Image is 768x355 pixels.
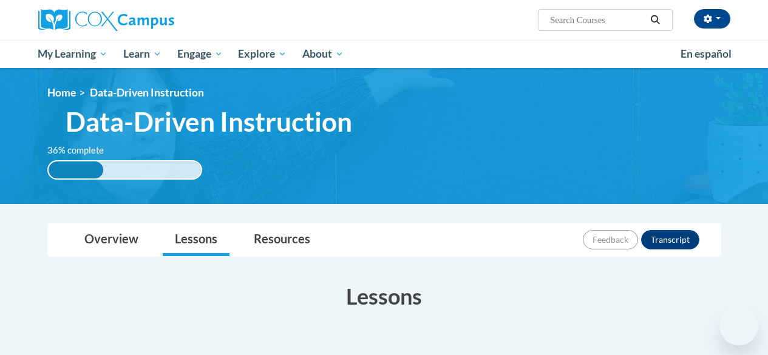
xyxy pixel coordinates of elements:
[177,47,223,61] span: Engage
[66,106,352,138] span: Data-Driven Instruction
[123,47,161,61] span: Learn
[30,40,116,68] a: My Learning
[47,86,76,99] a: Home
[238,47,287,61] span: Explore
[38,47,107,61] span: My Learning
[719,306,758,345] iframe: Button to launch messaging window
[694,9,730,29] button: Account Settings
[549,13,646,27] input: Search Courses
[72,224,151,256] a: Overview
[47,144,117,157] label: 36% complete
[646,13,664,27] button: Search
[47,281,721,311] h3: Lessons
[49,161,103,178] div: 36% complete
[302,47,344,61] span: About
[115,40,169,68] a: Learn
[242,224,322,256] a: Resources
[641,230,699,249] button: Transcript
[38,9,174,31] img: Cox Campus
[673,41,739,67] a: En español
[38,9,257,31] a: Cox Campus
[90,86,204,99] span: Data-Driven Instruction
[29,40,739,68] div: Main menu
[294,40,352,68] a: About
[169,40,231,68] a: Engage
[681,47,732,60] span: En español
[583,230,638,249] button: Feedback
[230,40,294,68] a: Explore
[163,224,229,256] a: Lessons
